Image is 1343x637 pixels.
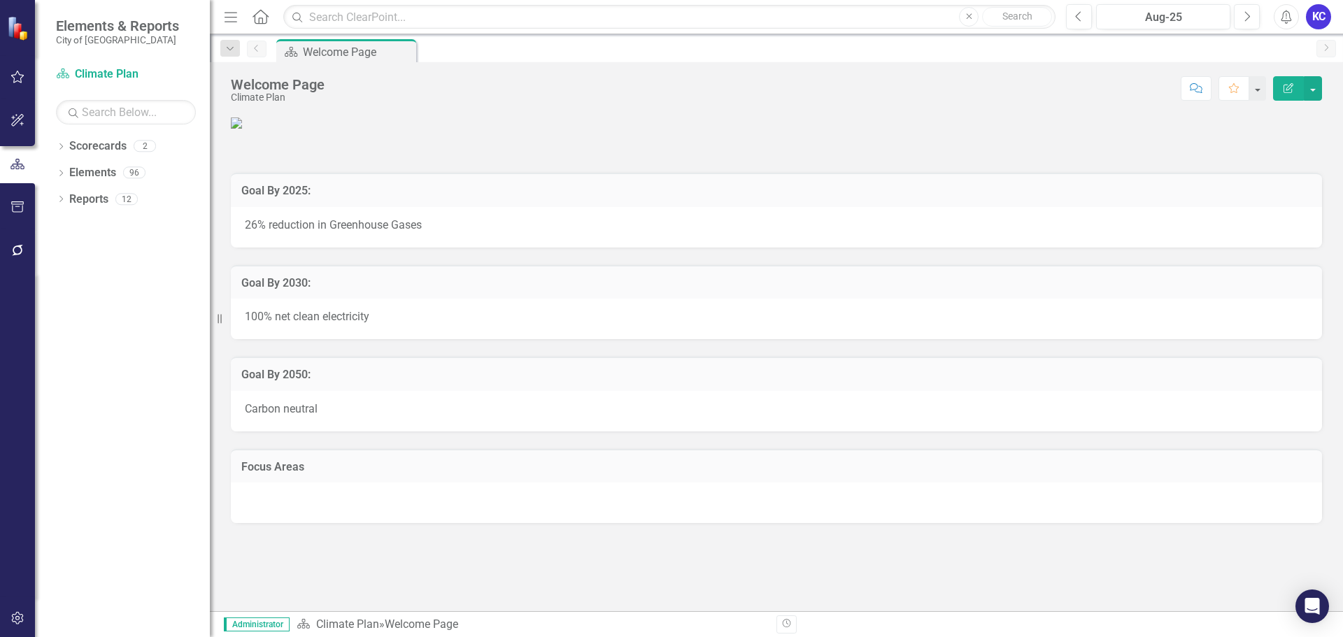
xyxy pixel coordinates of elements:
[316,617,379,631] a: Climate Plan
[231,92,325,103] div: Climate Plan
[134,141,156,152] div: 2
[241,461,1312,473] h3: Focus Areas
[241,368,1312,381] h3: Goal By 2050:
[1002,10,1032,22] span: Search
[1306,4,1331,29] button: KC
[69,165,116,181] a: Elements
[69,192,108,208] a: Reports
[1295,589,1329,623] div: Open Intercom Messenger
[1096,4,1230,29] button: Aug-25
[1101,9,1225,26] div: Aug-25
[245,217,1308,234] p: 26% reduction in Greenhouse Gases
[115,193,138,205] div: 12
[231,117,242,129] img: Bozeman-Climate-Plan-logo-CMYK-2019.png
[241,277,1312,289] h3: Goal By 2030:
[123,167,145,179] div: 96
[7,16,31,41] img: ClearPoint Strategy
[241,185,1312,197] h3: Goal By 2025:
[283,5,1056,29] input: Search ClearPoint...
[224,617,290,631] span: Administrator
[297,617,766,633] div: »
[56,17,179,34] span: Elements & Reports
[245,309,1308,325] p: 100% net clean electricity
[69,138,127,155] a: Scorecards
[56,34,179,45] small: City of [GEOGRAPHIC_DATA]
[385,617,458,631] div: Welcome Page
[56,66,196,83] a: Climate Plan
[245,401,1308,417] p: Carbon neutral
[303,43,413,61] div: Welcome Page
[231,77,325,92] div: Welcome Page
[982,7,1052,27] button: Search
[56,100,196,124] input: Search Below...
